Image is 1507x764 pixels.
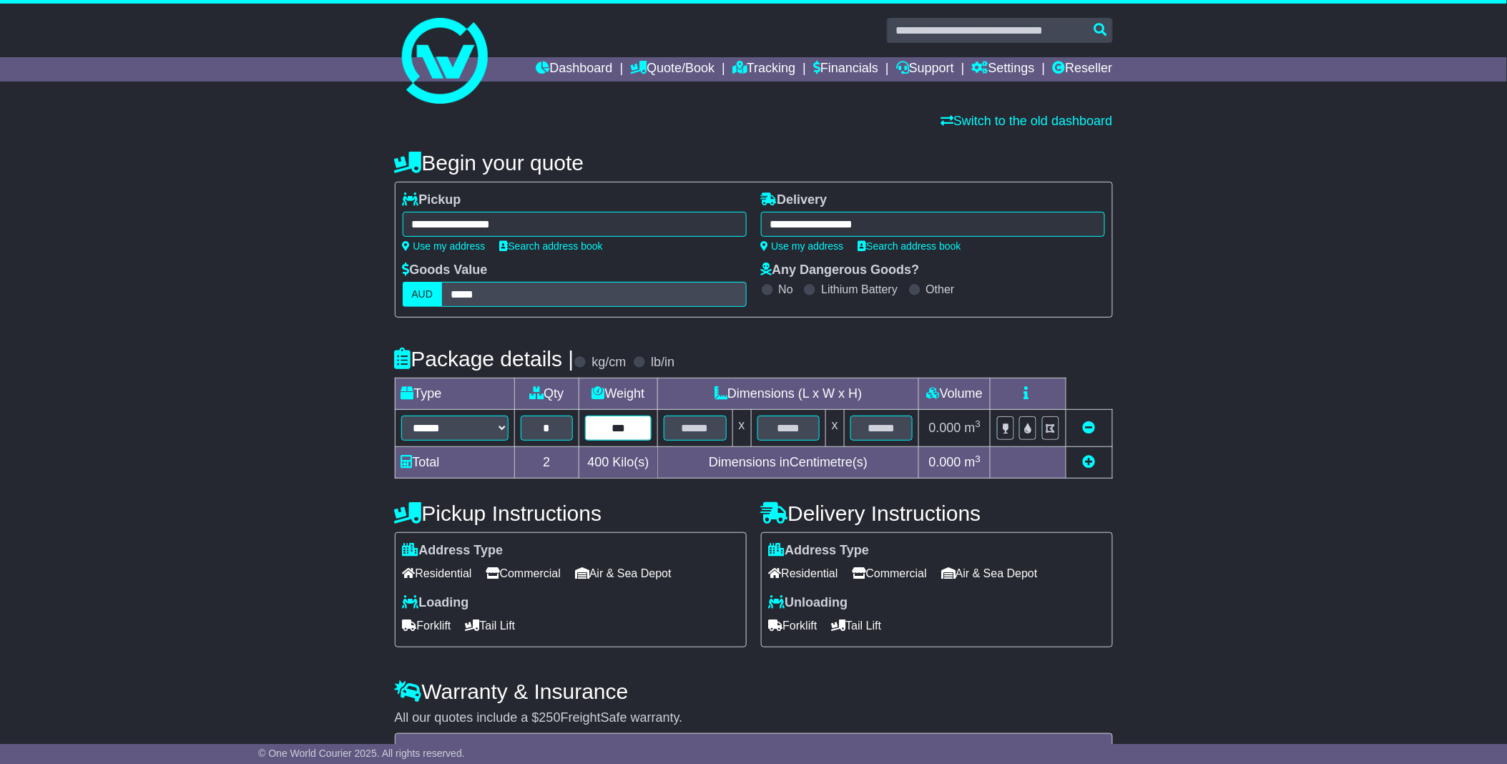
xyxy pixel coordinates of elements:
span: 0.000 [929,455,961,469]
td: x [825,410,844,447]
td: 2 [514,447,579,479]
span: m [965,421,981,435]
a: Switch to the old dashboard [941,114,1112,128]
label: Loading [403,595,469,611]
span: Residential [403,562,472,584]
h4: Warranty & Insurance [395,680,1113,703]
label: Lithium Battery [821,283,898,296]
td: Weight [579,378,658,410]
label: kg/cm [591,355,626,371]
label: Unloading [769,595,848,611]
label: lb/in [651,355,674,371]
h4: Package details | [395,347,574,371]
div: All our quotes include a $ FreightSafe warranty. [395,710,1113,726]
h4: Begin your quote [395,151,1113,175]
span: 400 [588,455,609,469]
span: Residential [769,562,838,584]
label: Address Type [769,543,870,559]
span: Air & Sea Depot [575,562,672,584]
h4: Pickup Instructions [395,501,747,525]
td: Total [395,447,514,479]
h4: Delivery Instructions [761,501,1113,525]
span: Commercial [486,562,561,584]
label: No [779,283,793,296]
span: Forklift [769,614,818,637]
span: Tail Lift [832,614,882,637]
a: Support [896,57,954,82]
a: Remove this item [1083,421,1096,435]
td: Kilo(s) [579,447,658,479]
span: Forklift [403,614,451,637]
span: Commercial [853,562,927,584]
a: Quote/Book [630,57,715,82]
label: Pickup [403,192,461,208]
a: Dashboard [536,57,613,82]
span: 0.000 [929,421,961,435]
a: Tracking [732,57,795,82]
sup: 3 [976,418,981,429]
span: 250 [539,710,561,725]
label: AUD [403,282,443,307]
label: Delivery [761,192,828,208]
td: Volume [919,378,991,410]
a: Add new item [1083,455,1096,469]
td: Dimensions (L x W x H) [658,378,919,410]
td: Type [395,378,514,410]
label: Goods Value [403,263,488,278]
td: Dimensions in Centimetre(s) [658,447,919,479]
a: Financials [813,57,878,82]
label: Address Type [403,543,504,559]
sup: 3 [976,454,981,464]
span: Air & Sea Depot [941,562,1038,584]
a: Reseller [1052,57,1112,82]
span: m [965,455,981,469]
span: © One World Courier 2025. All rights reserved. [258,748,465,759]
a: Use my address [761,240,844,252]
a: Settings [972,57,1035,82]
label: Any Dangerous Goods? [761,263,920,278]
td: x [732,410,751,447]
a: Search address book [500,240,603,252]
a: Use my address [403,240,486,252]
a: Search address book [858,240,961,252]
label: Other [926,283,955,296]
span: Tail Lift [466,614,516,637]
td: Qty [514,378,579,410]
